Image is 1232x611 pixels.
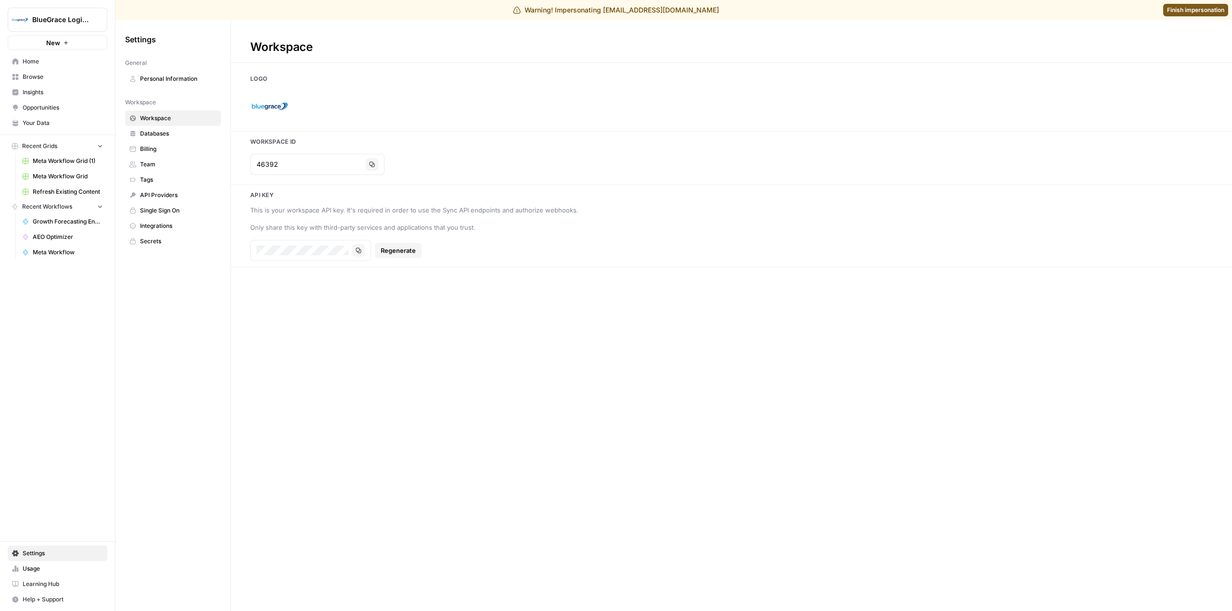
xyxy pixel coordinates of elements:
[125,218,221,234] a: Integrations
[140,145,217,153] span: Billing
[125,111,221,126] a: Workspace
[231,39,332,55] div: Workspace
[381,246,416,255] span: Regenerate
[18,184,107,200] a: Refresh Existing Content
[8,54,107,69] a: Home
[46,38,60,48] span: New
[33,233,103,241] span: AEO Optimizer
[33,172,103,181] span: Meta Workflow Grid
[8,8,107,32] button: Workspace: BlueGrace Logistics
[125,157,221,172] a: Team
[23,57,103,66] span: Home
[140,222,217,230] span: Integrations
[23,580,103,588] span: Learning Hub
[18,169,107,184] a: Meta Workflow Grid
[8,561,107,576] a: Usage
[23,119,103,127] span: Your Data
[8,200,107,214] button: Recent Workflows
[140,191,217,200] span: API Providers
[231,137,1232,146] h3: Workspace Id
[18,153,107,169] a: Meta Workflow Grid (1)
[140,237,217,246] span: Secrets
[33,217,103,226] span: Growth Forecasting Engine
[140,175,217,184] span: Tags
[140,160,217,169] span: Team
[18,214,107,229] a: Growth Forecasting Engine
[22,202,72,211] span: Recent Workflows
[8,85,107,100] a: Insights
[250,223,731,232] div: Only share this key with third-party services and applications that you trust.
[140,206,217,215] span: Single Sign On
[18,229,107,245] a: AEO Optimizer
[8,139,107,153] button: Recent Grids
[125,203,221,218] a: Single Sign On
[513,5,719,15] div: Warning! Impersonating [EMAIL_ADDRESS][DOMAIN_NAME]
[375,243,422,258] button: Regenerate
[125,187,221,203] a: API Providers
[8,36,107,50] button: New
[125,141,221,157] a: Billing
[8,546,107,561] a: Settings
[231,191,1232,200] h3: Api key
[140,129,217,138] span: Databases
[125,126,221,141] a: Databases
[250,87,289,125] img: Company Logo
[8,592,107,607] button: Help + Support
[33,157,103,165] span: Meta Workflow Grid (1)
[22,142,57,150] span: Recent Grids
[18,245,107,260] a: Meta Workflow
[8,100,107,115] a: Opportunities
[23,564,103,573] span: Usage
[33,187,103,196] span: Refresh Existing Content
[23,549,103,558] span: Settings
[8,69,107,85] a: Browse
[8,115,107,131] a: Your Data
[125,59,147,67] span: General
[250,205,731,215] div: This is your workspace API key. It's required in order to use the Sync API endpoints and authoriz...
[140,114,217,123] span: Workspace
[125,234,221,249] a: Secrets
[23,73,103,81] span: Browse
[140,75,217,83] span: Personal Information
[11,11,28,28] img: BlueGrace Logistics Logo
[8,576,107,592] a: Learning Hub
[1167,6,1224,14] span: Finish impersonation
[1163,4,1228,16] a: Finish impersonation
[125,172,221,187] a: Tags
[125,71,221,87] a: Personal Information
[33,248,103,257] span: Meta Workflow
[125,98,156,107] span: Workspace
[125,34,156,45] span: Settings
[23,88,103,97] span: Insights
[32,15,90,25] span: BlueGrace Logistics
[231,75,1232,83] h3: Logo
[23,103,103,112] span: Opportunities
[23,595,103,604] span: Help + Support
